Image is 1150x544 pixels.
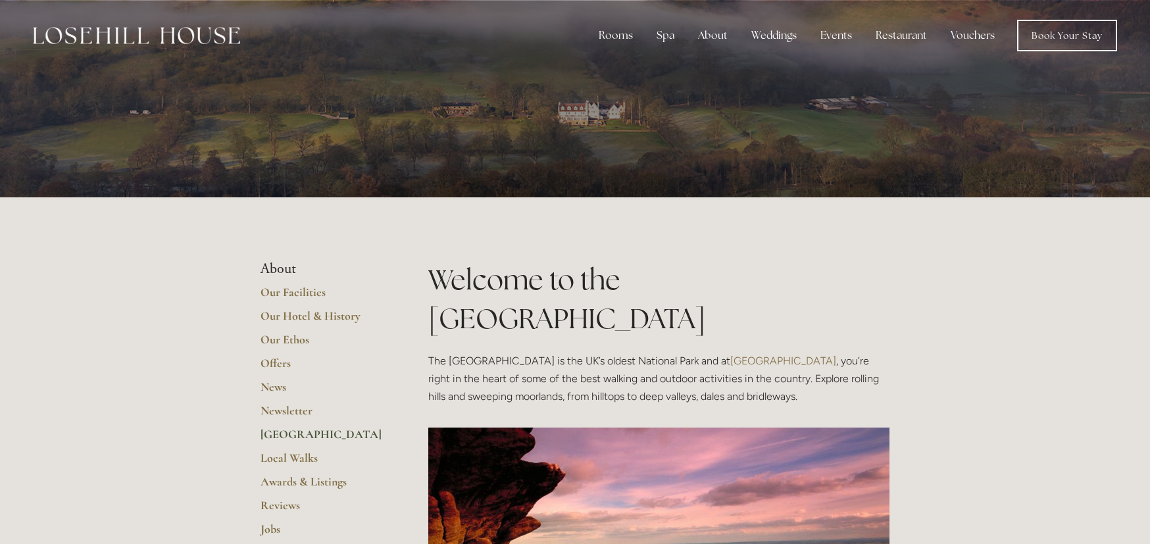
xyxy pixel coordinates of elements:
[730,355,836,367] a: [GEOGRAPHIC_DATA]
[646,22,685,49] div: Spa
[741,22,807,49] div: Weddings
[261,498,386,522] a: Reviews
[261,403,386,427] a: Newsletter
[261,380,386,403] a: News
[687,22,738,49] div: About
[940,22,1005,49] a: Vouchers
[261,427,386,451] a: [GEOGRAPHIC_DATA]
[261,332,386,356] a: Our Ethos
[261,451,386,474] a: Local Walks
[261,309,386,332] a: Our Hotel & History
[810,22,863,49] div: Events
[865,22,938,49] div: Restaurant
[261,474,386,498] a: Awards & Listings
[261,260,386,278] li: About
[428,352,889,406] p: The [GEOGRAPHIC_DATA] is the UK’s oldest National Park and at , you’re right in the heart of some...
[261,285,386,309] a: Our Facilities
[33,27,240,44] img: Losehill House
[261,356,386,380] a: Offers
[428,260,889,338] h1: Welcome to the [GEOGRAPHIC_DATA]
[588,22,643,49] div: Rooms
[1017,20,1117,51] a: Book Your Stay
